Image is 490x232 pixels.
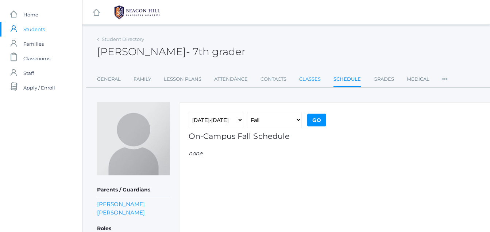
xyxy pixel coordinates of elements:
a: Attendance [214,72,248,87]
a: [PERSON_NAME] [97,208,145,217]
a: Student Directory [102,36,144,42]
img: BHCALogos-05-308ed15e86a5a0abce9b8dd61676a3503ac9727e845dece92d48e8588c001991.png [110,3,165,22]
span: - 7th grader [186,45,246,58]
a: [PERSON_NAME] [97,200,145,208]
span: Students [23,22,45,37]
span: Families [23,37,44,51]
span: Home [23,7,38,22]
img: Berke Emmett [97,102,170,175]
a: Schedule [333,72,361,88]
a: Medical [407,72,429,87]
span: Classrooms [23,51,50,66]
a: Classes [299,72,321,87]
h2: [PERSON_NAME] [97,46,246,57]
a: Lesson Plans [164,72,201,87]
a: Contacts [261,72,286,87]
span: Staff [23,66,34,80]
input: Go [307,114,326,126]
span: Apply / Enroll [23,80,55,95]
a: General [97,72,121,87]
h5: Parents / Guardians [97,184,170,196]
a: Family [134,72,151,87]
a: Grades [374,72,394,87]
